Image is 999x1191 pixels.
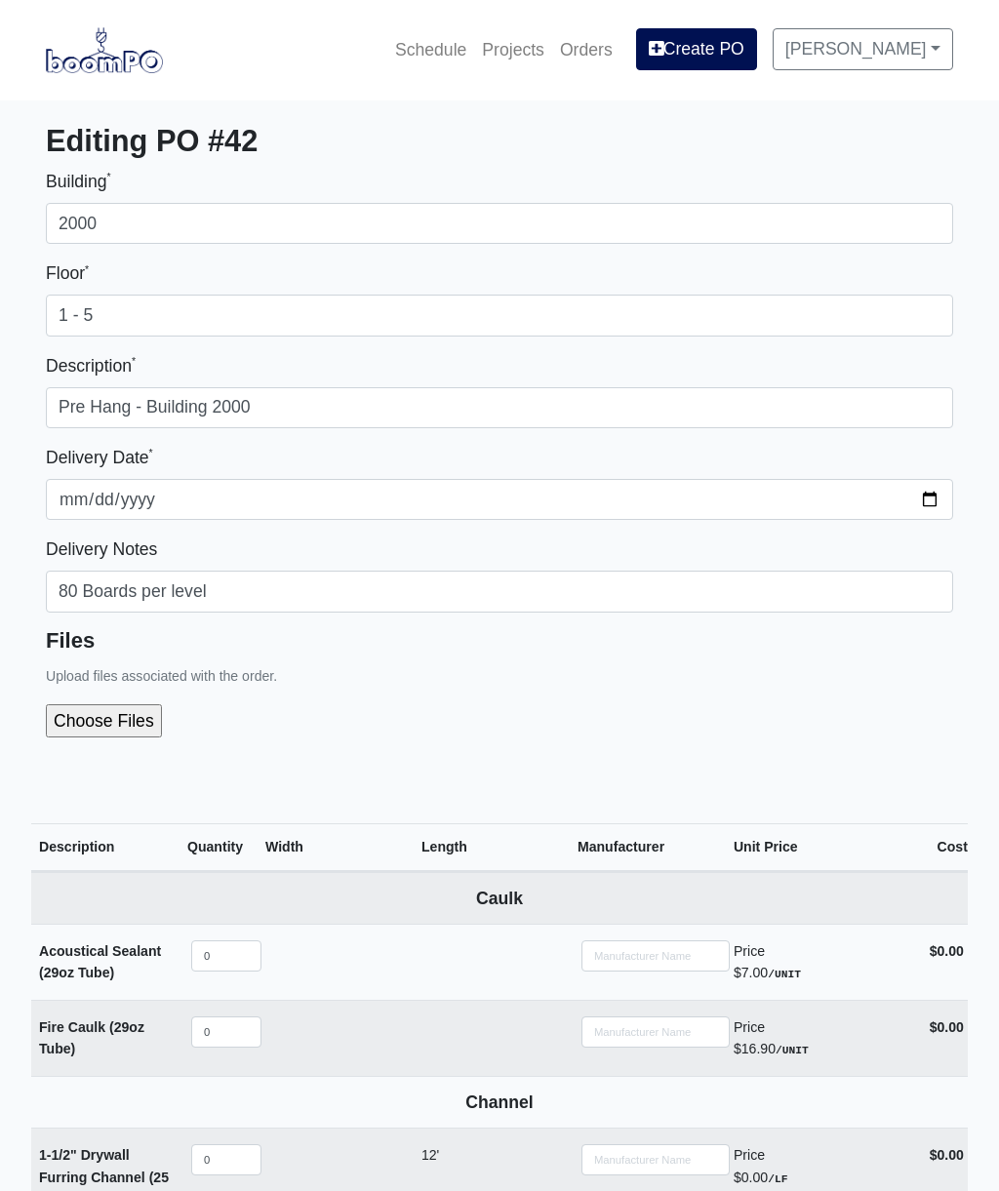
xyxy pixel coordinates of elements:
strong: /LF [768,1173,787,1185]
input: Search [581,940,730,972]
strong: $0.00 [930,1147,964,1163]
label: Building [46,168,111,195]
a: Schedule [387,28,474,71]
b: Caulk [476,889,523,908]
div: $7.00 [734,940,890,984]
div: $0.00 [734,1144,890,1188]
strong: $0.00 [930,943,964,959]
input: quantity [191,1016,261,1048]
th: Width [265,823,421,872]
th: Length [421,823,578,872]
div: Price [734,940,890,963]
a: [PERSON_NAME] [773,28,953,69]
label: Delivery Notes [46,536,157,563]
th: Cost [890,823,968,872]
input: Search [581,1144,730,1175]
span: 12' [421,1147,439,1163]
input: Choose Files [46,704,371,737]
strong: /UNIT [768,969,801,980]
strong: Fire Caulk (29oz Tube) [39,1019,144,1057]
span: Description [39,839,114,854]
div: Price [734,1016,890,1039]
h5: Files [46,628,953,654]
small: Upload files associated with the order. [46,668,277,684]
div: Price [734,1144,890,1167]
b: Channel [465,1092,533,1112]
input: Search [581,1016,730,1048]
img: boomPO [46,27,163,72]
input: quantity [191,940,261,972]
a: Orders [552,28,620,71]
strong: Acoustical Sealant (29oz Tube) [39,943,161,981]
a: Create PO [636,28,757,69]
label: Floor [46,259,89,287]
input: quantity [191,1144,261,1175]
th: Manufacturer [578,823,734,872]
label: Description [46,352,136,379]
input: mm-dd-yyyy [46,479,953,520]
div: $16.90 [734,1016,890,1060]
strong: $0.00 [930,1019,964,1035]
a: Projects [474,28,552,71]
h3: Editing PO #42 [46,124,953,160]
label: Delivery Date [46,444,153,471]
th: Unit Price [734,823,890,872]
th: Quantity [187,823,265,872]
strong: /UNIT [776,1045,809,1056]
